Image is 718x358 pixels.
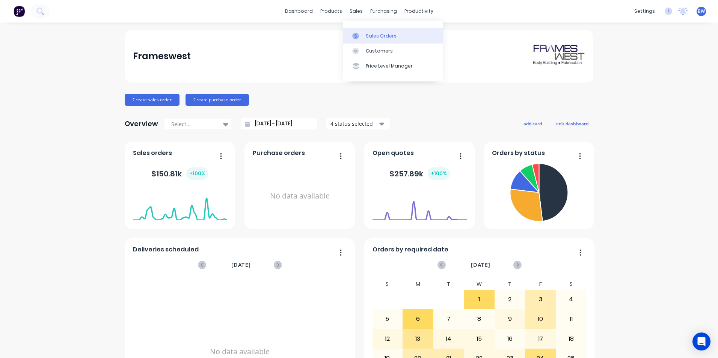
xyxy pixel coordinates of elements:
div: 13 [403,329,433,348]
div: M [403,279,433,290]
div: 4 [556,290,586,309]
span: Sales orders [133,149,172,158]
a: Customers [343,44,443,59]
div: S [556,279,587,290]
div: Open Intercom Messenger [692,332,710,350]
button: Create sales order [125,94,179,106]
div: settings [631,6,659,17]
div: Frameswest [133,49,191,64]
div: 7 [434,310,464,328]
div: 3 [525,290,555,309]
div: 17 [525,329,555,348]
div: 11 [556,310,586,328]
div: 10 [525,310,555,328]
span: Open quotes [373,149,414,158]
span: Orders by required date [373,245,448,254]
div: 4 status selected [330,120,378,128]
div: T [433,279,464,290]
div: 14 [434,329,464,348]
div: F [525,279,556,290]
div: 16 [495,329,525,348]
div: productivity [401,6,437,17]
a: Sales Orders [343,28,443,43]
div: 12 [373,329,403,348]
div: 2 [495,290,525,309]
button: add card [519,119,547,128]
div: $ 257.89k [389,167,450,180]
div: sales [346,6,367,17]
div: 6 [403,310,433,328]
div: 9 [495,310,525,328]
span: Purchase orders [253,149,305,158]
div: 8 [464,310,494,328]
img: Factory [14,6,25,17]
div: W [464,279,495,290]
div: 15 [464,329,494,348]
span: Orders by status [492,149,545,158]
div: purchasing [367,6,401,17]
img: Frameswest [532,43,585,69]
div: $ 150.81k [151,167,208,180]
span: BW [698,8,705,15]
div: 1 [464,290,494,309]
span: Deliveries scheduled [133,245,199,254]
a: Price Level Manager [343,59,443,74]
div: 5 [373,310,403,328]
div: S [372,279,403,290]
div: Customers [366,48,393,54]
div: + 100 % [428,167,450,180]
button: Create purchase order [186,94,249,106]
a: dashboard [281,6,317,17]
span: [DATE] [231,261,251,269]
div: T [495,279,525,290]
div: Overview [125,116,158,131]
span: [DATE] [471,261,490,269]
div: + 100 % [186,167,208,180]
div: Price Level Manager [366,63,413,69]
button: edit dashboard [551,119,593,128]
div: No data available [253,161,347,232]
div: Sales Orders [366,33,397,39]
button: 4 status selected [326,118,390,129]
div: products [317,6,346,17]
div: 18 [556,329,586,348]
